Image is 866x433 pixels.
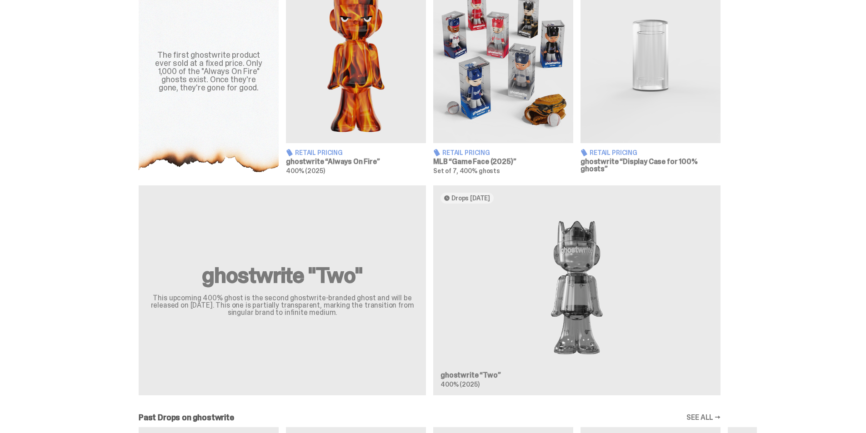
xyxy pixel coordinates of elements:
img: Two [441,211,713,364]
div: The first ghostwrite product ever sold at a fixed price. Only 1,000 of the "Always On Fire" ghost... [150,51,268,92]
p: This upcoming 400% ghost is the second ghostwrite-branded ghost and will be released on [DATE]. T... [150,294,415,316]
h2: ghostwrite "Two" [150,264,415,286]
a: SEE ALL → [686,414,721,421]
h3: ghostwrite “Two” [441,372,713,379]
span: Retail Pricing [295,149,343,156]
span: Drops [DATE] [451,194,490,202]
span: Retail Pricing [442,149,490,156]
span: Retail Pricing [590,149,637,156]
h3: MLB “Game Face (2025)” [433,158,573,165]
span: 400% (2025) [286,167,325,175]
h2: Past Drops on ghostwrite [139,413,234,422]
span: Set of 7, 400% ghosts [433,167,500,175]
span: 400% (2025) [441,380,479,388]
h3: ghostwrite “Display Case for 100% ghosts” [581,158,721,173]
h3: ghostwrite “Always On Fire” [286,158,426,165]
